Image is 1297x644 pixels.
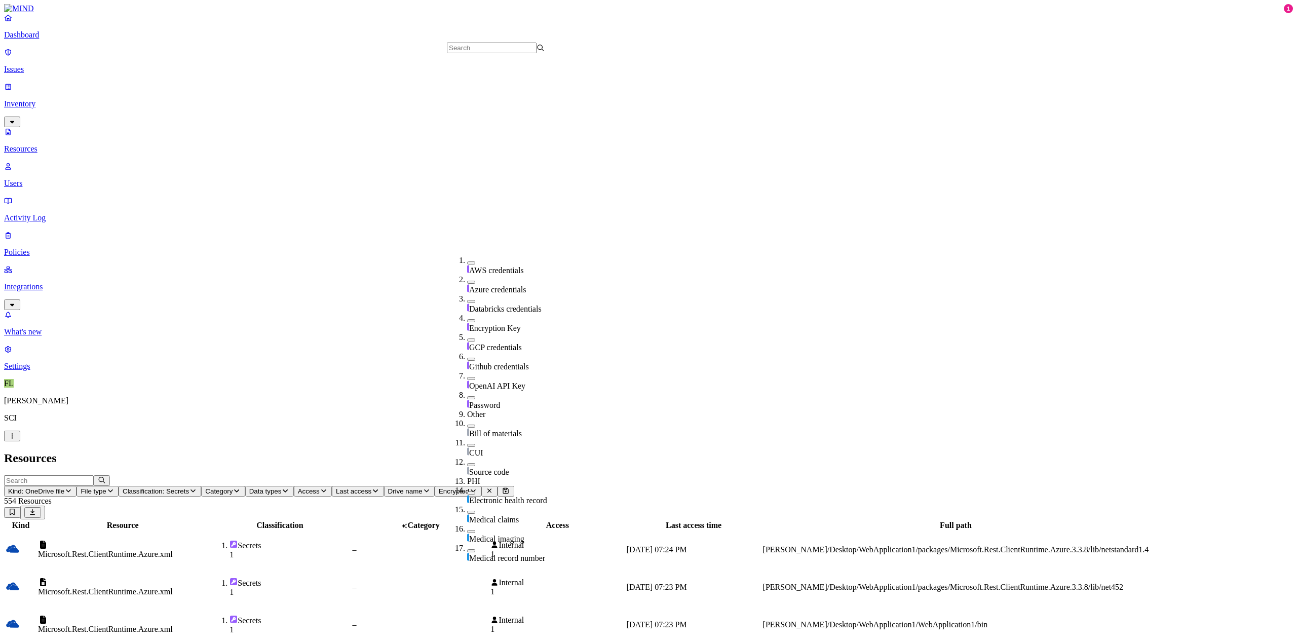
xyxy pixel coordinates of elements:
[249,487,282,495] span: Data types
[408,521,440,529] span: Category
[230,550,350,559] div: 1
[763,521,1149,530] div: Full path
[4,30,1293,40] p: Dashboard
[4,13,1293,40] a: Dashboard
[38,521,207,530] div: Resource
[467,467,469,475] img: other-line
[352,545,356,554] span: –
[467,304,469,312] img: secret-line
[4,379,14,388] span: FL
[38,625,207,634] div: Microsoft.Rest.ClientRuntime.Azure.xml
[490,625,624,634] div: 1
[467,495,469,503] img: phi-line
[467,410,565,419] div: Other
[8,487,64,495] span: Kind: OneDrive file
[4,65,1293,74] p: Issues
[4,82,1293,126] a: Inventory
[4,327,1293,336] p: What's new
[467,361,469,369] img: secret-line
[81,487,106,495] span: File type
[627,521,761,530] div: Last access time
[4,362,1293,371] p: Settings
[4,310,1293,336] a: What's new
[6,617,20,631] img: onedrive
[230,540,238,548] img: secret
[4,231,1293,257] a: Policies
[6,579,20,593] img: onedrive
[469,401,500,409] span: Password
[467,265,469,273] img: secret-line
[467,514,469,522] img: phi-line
[763,620,1149,629] div: [PERSON_NAME]/Desktop/WebApplication1/WebApplication1/bin
[467,284,469,292] img: secret-line
[6,521,36,530] div: Kind
[469,382,525,390] span: OpenAI API Key
[467,553,469,561] img: phi-line
[1284,4,1293,13] div: 1
[38,587,207,596] div: Microsoft.Rest.ClientRuntime.Azure.xml
[352,620,356,629] span: –
[4,4,1293,13] a: MIND
[469,468,509,476] span: Source code
[4,451,1293,465] h2: Resources
[4,345,1293,371] a: Settings
[469,535,524,543] span: Medical imaging
[467,428,469,436] img: other-line
[627,545,687,554] span: [DATE] 07:24 PM
[4,162,1293,188] a: Users
[123,487,189,495] span: Classification: Secrets
[4,127,1293,154] a: Resources
[627,583,687,591] span: [DATE] 07:23 PM
[467,447,469,456] img: other-line
[763,545,1149,554] div: [PERSON_NAME]/Desktop/WebApplication1/packages/Microsoft.Rest.ClientRuntime.Azure.3.3.8/lib/netst...
[467,400,469,408] img: secret-line
[469,324,521,332] span: Encryption Key
[4,265,1293,309] a: Integrations
[490,578,624,587] div: Internal
[205,487,233,495] span: Category
[352,583,356,591] span: –
[4,248,1293,257] p: Policies
[467,342,469,350] img: secret-line
[469,496,547,505] span: Electronic health record
[230,540,350,550] div: Secrets
[467,323,469,331] img: secret-line
[298,487,320,495] span: Access
[469,429,522,438] span: Bill of materials
[469,266,524,275] span: AWS credentials
[4,179,1293,188] p: Users
[447,43,537,53] input: Search
[230,578,238,586] img: secret
[4,144,1293,154] p: Resources
[4,413,1293,423] p: SCI
[4,497,52,505] span: 554 Resources
[4,282,1293,291] p: Integrations
[388,487,423,495] span: Drive name
[439,487,469,495] span: Encrypted
[230,588,350,597] div: 1
[467,534,469,542] img: phi-line
[467,381,469,389] img: secret-line
[490,587,624,596] div: 1
[230,625,350,634] div: 1
[209,521,350,530] div: Classification
[230,615,238,623] img: secret
[469,448,483,457] span: CUI
[467,477,565,486] div: PHI
[4,475,94,486] input: Search
[469,343,522,352] span: GCP credentials
[4,48,1293,74] a: Issues
[490,616,624,625] div: Internal
[469,285,526,294] span: Azure credentials
[763,583,1149,592] div: [PERSON_NAME]/Desktop/WebApplication1/packages/Microsoft.Rest.ClientRuntime.Azure.3.3.8/lib/net452
[336,487,371,495] span: Last access
[469,362,529,371] span: Github credentials
[4,396,1293,405] p: [PERSON_NAME]
[38,550,207,559] div: Microsoft.Rest.ClientRuntime.Azure.xml
[230,615,350,625] div: Secrets
[4,213,1293,222] p: Activity Log
[6,542,20,556] img: onedrive
[627,620,687,629] span: [DATE] 07:23 PM
[230,578,350,588] div: Secrets
[469,554,545,562] span: Medical record number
